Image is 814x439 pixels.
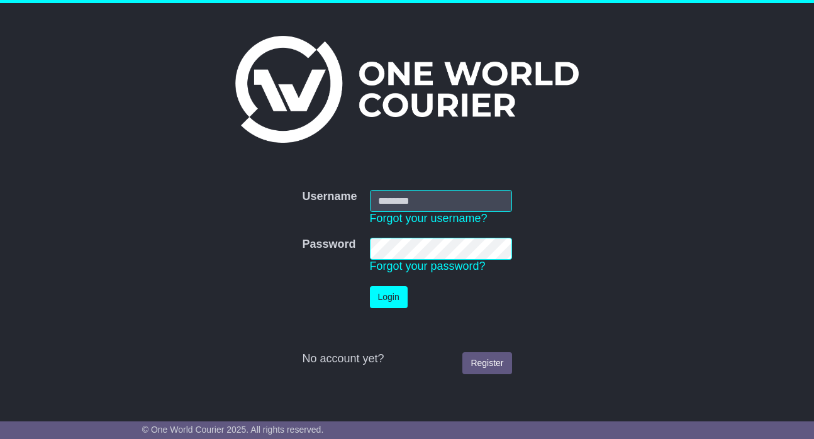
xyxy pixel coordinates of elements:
div: No account yet? [302,352,511,366]
button: Login [370,286,408,308]
img: One World [235,36,579,143]
a: Register [462,352,511,374]
span: © One World Courier 2025. All rights reserved. [142,425,324,435]
a: Forgot your username? [370,212,488,225]
label: Username [302,190,357,204]
label: Password [302,238,355,252]
a: Forgot your password? [370,260,486,272]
